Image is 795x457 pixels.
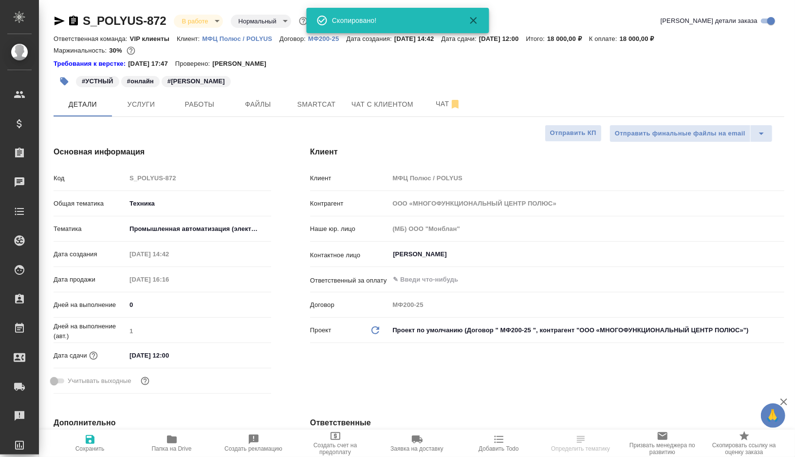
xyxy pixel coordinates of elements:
input: Пустое поле [389,196,784,210]
span: Призвать менеджера по развитию [628,442,698,456]
p: #[PERSON_NAME] [167,76,225,86]
p: Ответственный за оплату [310,276,389,286]
p: 18 000,00 ₽ [620,35,662,42]
span: Чат [425,98,472,110]
span: Отправить финальные файлы на email [615,128,745,139]
span: Работы [176,98,223,111]
div: Проект по умолчанию (Договор " МФ200-25 ", контрагент "ООО «МНОГОФУНКЦИОНАЛЬНЫЙ ЦЕНТР ПОЛЮС»") [389,322,784,339]
span: Скопировать ссылку на оценку заказа [709,442,779,456]
h4: Дополнительно [54,417,271,429]
span: Определить тематику [551,445,610,452]
span: Создать рекламацию [224,445,282,452]
button: Open [779,279,781,281]
span: Детали [59,98,106,111]
p: [DATE] 14:42 [394,35,442,42]
button: Если добавить услуги и заполнить их объемом, то дата рассчитается автоматически [87,349,100,362]
h4: Ответственные [310,417,784,429]
p: #УСТНЫЙ [82,76,113,86]
p: 30% [109,47,124,54]
p: Тематика [54,224,126,234]
button: Скопировать ссылку [68,15,79,27]
span: Сохранить [75,445,105,452]
span: Анастасия [161,76,232,85]
p: Проверено: [175,59,213,69]
p: #онлайн [127,76,154,86]
p: Клиент: [177,35,202,42]
input: ✎ Введи что-нибудь [392,274,749,286]
p: VIP клиенты [130,35,177,42]
span: Чат с клиентом [351,98,413,111]
span: 🙏 [765,405,781,426]
button: В работе [179,17,211,25]
a: S_POLYUS-872 [83,14,166,27]
input: Пустое поле [126,247,211,261]
span: Заявка на доставку [390,445,443,452]
button: Создать рекламацию [213,430,295,457]
svg: Отписаться [449,98,461,110]
p: Итого: [526,35,547,42]
span: онлайн [120,76,161,85]
p: Проект [310,325,332,335]
span: Учитывать выходные [68,376,131,386]
h4: Клиент [310,146,784,158]
input: Пустое поле [389,222,784,236]
button: Создать счет на предоплату [295,430,376,457]
button: Добавить Todo [458,430,540,457]
button: Выбери, если сб и вс нужно считать рабочими днями для выполнения заказа. [139,375,151,387]
input: ✎ Введи что-нибудь [126,348,211,362]
span: УСТНЫЙ [75,76,120,85]
button: Сохранить [49,430,131,457]
button: Скопировать ссылку на оценку заказа [703,430,785,457]
a: МФ200-25 [308,34,347,42]
div: Техника [126,195,271,212]
p: Дней на выполнение (авт.) [54,322,126,341]
span: [PERSON_NAME] детали заказа [661,16,758,26]
span: Файлы [235,98,281,111]
button: Заявка на доставку [376,430,458,457]
p: Общая тематика [54,199,126,209]
p: Дата сдачи [54,351,87,361]
button: 🙏 [761,403,785,428]
button: Доп статусы указывают на важность/срочность заказа [297,15,310,27]
button: Добавить тэг [54,71,75,92]
h4: Основная информация [54,146,271,158]
p: Контрагент [310,199,389,209]
p: Наше юр. лицо [310,224,389,234]
span: Создать счет на предоплату [300,442,370,456]
p: МФЦ Полюс / POLYUS [202,35,279,42]
p: Клиент [310,173,389,183]
a: МФЦ Полюс / POLYUS [202,34,279,42]
input: Пустое поле [126,171,271,185]
p: Дата сдачи: [442,35,479,42]
span: Smartcat [293,98,340,111]
p: Дата создания: [346,35,394,42]
button: Определить тематику [540,430,622,457]
p: Дата создания [54,249,126,259]
p: Контактное лицо [310,250,389,260]
a: Требования к верстке: [54,59,128,69]
input: ✎ Введи что-нибудь [126,298,271,312]
div: В работе [174,15,222,28]
p: [PERSON_NAME] [212,59,274,69]
button: Отправить КП [545,125,602,142]
p: Маржинальность: [54,47,109,54]
div: split button [610,125,773,142]
input: Пустое поле [389,171,784,185]
div: Нажми, чтобы открыть папку с инструкцией [54,59,128,69]
p: Ответственная команда: [54,35,130,42]
input: Пустое поле [126,324,271,338]
div: Скопировано! [332,16,454,25]
p: Договор: [279,35,308,42]
button: Нормальный [236,17,279,25]
span: Отправить КП [550,128,596,139]
button: 10500.00 RUB; [125,44,137,57]
div: Промышленная автоматизация (электротехника+ИТ) [126,221,271,237]
p: [DATE] 17:47 [128,59,175,69]
p: Дата продажи [54,275,126,285]
p: Договор [310,300,389,310]
input: Пустое поле [126,272,211,286]
p: МФ200-25 [308,35,347,42]
div: В работе [231,15,291,28]
button: Закрыть [462,15,485,26]
button: Скопировать ссылку для ЯМессенджера [54,15,65,27]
